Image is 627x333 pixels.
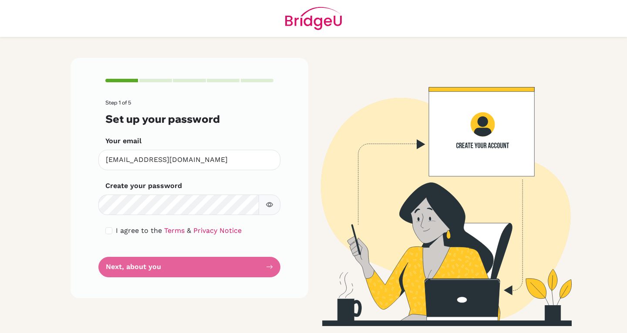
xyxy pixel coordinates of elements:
[116,226,162,235] span: I agree to the
[105,181,182,191] label: Create your password
[164,226,185,235] a: Terms
[193,226,242,235] a: Privacy Notice
[105,113,273,125] h3: Set up your password
[105,99,131,106] span: Step 1 of 5
[187,226,191,235] span: &
[105,136,142,146] label: Your email
[98,150,280,170] input: Insert your email*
